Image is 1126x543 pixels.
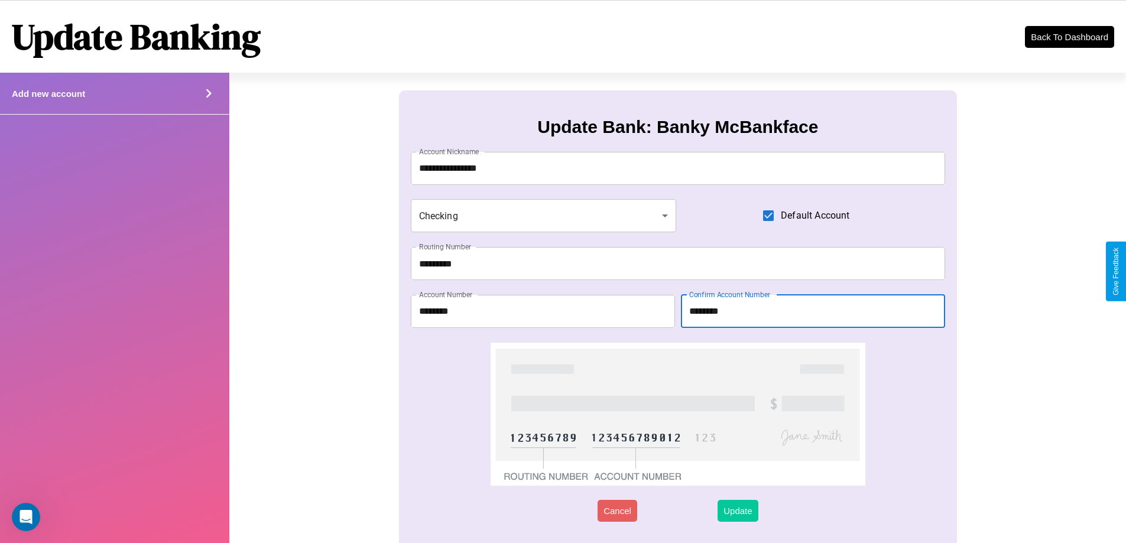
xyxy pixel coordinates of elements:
label: Account Nickname [419,147,479,157]
iframe: Intercom live chat [12,503,40,531]
label: Confirm Account Number [689,290,770,300]
span: Default Account [781,209,849,223]
label: Account Number [419,290,472,300]
div: Checking [411,199,677,232]
h3: Update Bank: Banky McBankface [537,117,818,137]
h4: Add new account [12,89,85,99]
h1: Update Banking [12,12,261,61]
label: Routing Number [419,242,471,252]
button: Back To Dashboard [1025,26,1114,48]
button: Cancel [598,500,637,522]
img: check [491,343,865,486]
button: Update [718,500,758,522]
div: Give Feedback [1112,248,1120,295]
